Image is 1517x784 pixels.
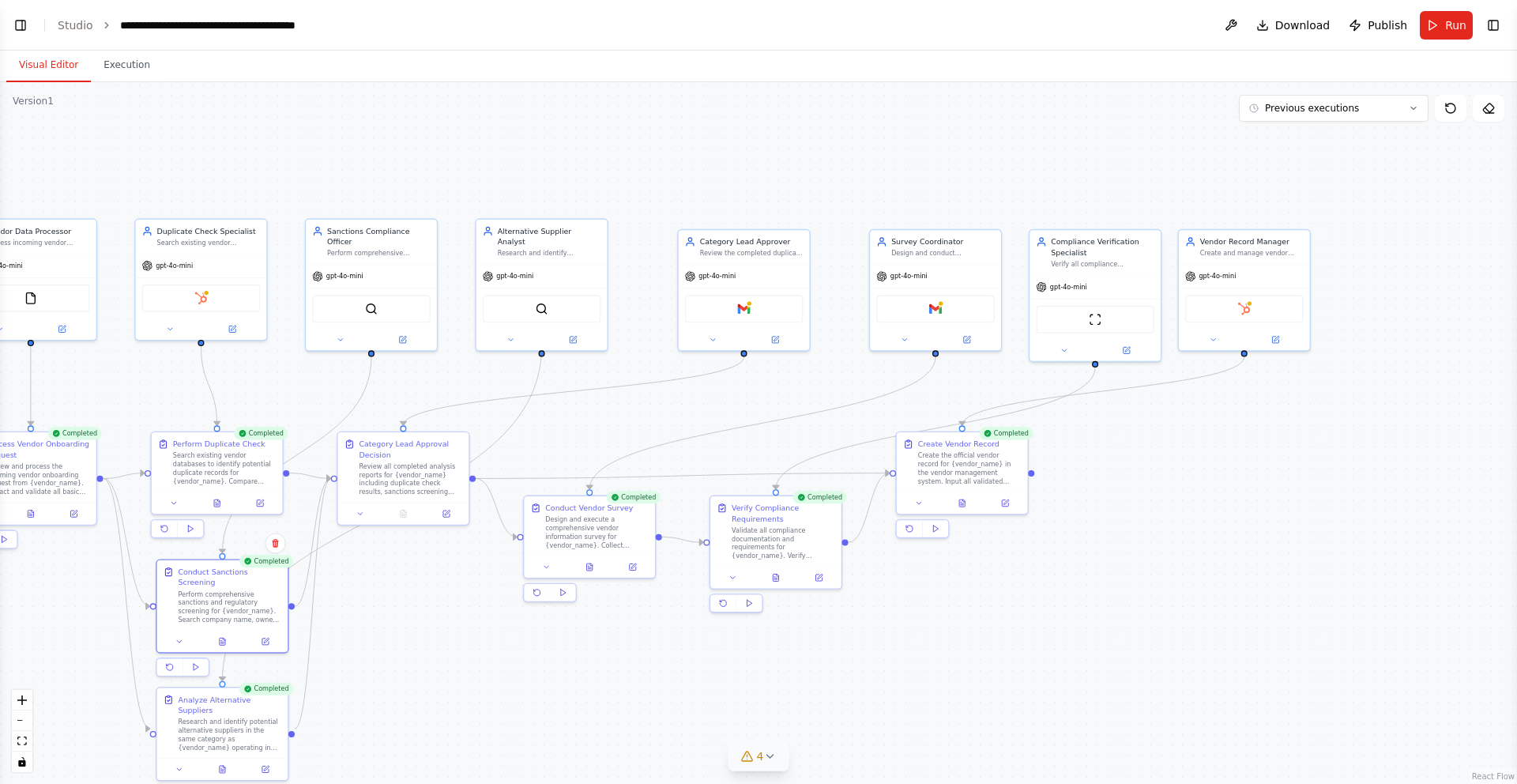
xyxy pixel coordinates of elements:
g: Edge from ef70a82c-1d3d-4ade-b96b-cf25045ccec2 to 7ad86fb8-777f-4752-8495-bba4546c7692 [295,473,331,612]
button: View output [753,571,798,584]
span: gpt-4o-mini [890,272,928,281]
div: Vendor Record Manager [1200,236,1304,247]
button: Open in side panel [247,635,284,648]
g: Edge from c4b059a7-1ab3-4b56-b9b6-6c1f98792115 to 32ea9e0e-7e8c-4c93-8366-1deb2d5e5330 [662,532,704,548]
div: Completed [239,555,293,567]
img: Gmail [737,303,750,315]
div: Duplicate Check SpecialistSearch existing vendor databases and systems to identify potential dupl... [134,218,267,341]
button: Open in side panel [936,334,996,346]
img: SerperDevTool [535,303,548,315]
div: Completed [979,427,1033,439]
span: gpt-4o-mini [156,262,193,270]
div: Analyze Alternative Suppliers [178,695,281,716]
span: gpt-4o-mini [1050,283,1087,292]
span: 4 [757,748,764,764]
div: Validate all compliance documentation and requirements for {vendor_name}. Verify business license... [732,526,835,560]
span: Previous executions [1265,102,1359,115]
button: zoom in [12,690,32,710]
div: Completed [239,683,293,695]
button: 4 [728,742,789,771]
div: Design and execute a comprehensive vendor information survey for {vendor_name}. Collect detailed ... [545,515,649,549]
span: gpt-4o-mini [496,272,533,281]
a: React Flow attribution [1472,772,1515,781]
button: Open in side panel [242,497,278,510]
div: Sanctions Compliance Officer [327,226,431,247]
g: Edge from 6f9b1c92-f476-4811-8767-ca3f133501c6 to 7435823b-0fb9-463e-b1b3-93e6f8d479e6 [957,356,1249,425]
button: zoom out [12,710,32,731]
span: gpt-4o-mini [326,272,363,281]
div: Create the official vendor record for {vendor_name} in the vendor management system. Input all va... [918,451,1022,485]
button: No output available [381,507,426,520]
g: Edge from 9c454bd9-76a5-4578-ae06-ccd93115c5c9 to ef70a82c-1d3d-4ade-b96b-cf25045ccec2 [217,356,377,553]
div: Compliance Verification Specialist [1051,236,1154,258]
img: FileReadTool [24,292,37,304]
button: Run [1420,11,1473,40]
g: Edge from 7c9aaac4-5b3d-4af6-9da7-ed611b1885eb to 7ad86fb8-777f-4752-8495-bba4546c7692 [295,473,331,734]
div: Review the completed duplicate check, sanctions screening, and alternative supplier analysis for ... [700,249,804,258]
button: Previous executions [1239,95,1429,122]
div: Research and identify alternative suppliers in the same industry/category to evaluate if there ar... [498,249,601,258]
g: Edge from 7d64a0bc-b28e-44f3-9c3d-f5e11c80eb8c to 32ea9e0e-7e8c-4c93-8366-1deb2d5e5330 [770,367,1101,489]
div: Alternative Supplier AnalystResearch and identify alternative suppliers in the same industry/cate... [475,218,608,351]
div: Category Lead Approval DecisionReview all completed analysis reports for {vendor_name} including ... [337,432,469,526]
div: Compliance Verification SpecialistVerify all compliance requirements including business licenses,... [1029,229,1161,362]
button: toggle interactivity [12,752,32,772]
div: CompletedPerform Duplicate CheckSearch existing vendor databases to identify potential duplicate ... [150,432,283,543]
button: Open in side panel [55,507,92,520]
img: ScrapeWebsiteTool [1089,313,1101,326]
div: Completed [234,427,288,439]
button: Open in side panel [614,560,650,573]
div: Category Lead Approval Decision [359,439,463,460]
div: Perform comprehensive sanctions screening by searching vendor information against global sanction... [327,249,431,258]
button: Visual Editor [6,49,91,82]
g: Edge from 26a41b4a-b69f-463e-ad07-94269689070a to 7c9aaac4-5b3d-4af6-9da7-ed611b1885eb [104,473,150,734]
g: Edge from 41842b5f-c70c-4199-9360-5b72e6002905 to 26a41b4a-b69f-463e-ad07-94269689070a [25,346,36,425]
div: Design and conduct comprehensive vendor surveys to collect all required information including fin... [891,249,995,258]
div: Perform Duplicate Check [173,439,265,449]
div: React Flow controls [12,690,32,772]
span: gpt-4o-mini [1199,272,1236,281]
div: Conduct Vendor Survey [545,503,633,513]
button: Download [1250,11,1337,40]
g: Edge from b6f926c3-2fcd-4daa-b113-e9cea6b9a148 to 2ab7e736-8bf6-4dab-b901-3c642e0f4696 [196,346,223,425]
button: Open in side panel [32,322,92,335]
button: View output [194,497,239,510]
button: Open in side panel [1245,334,1305,346]
div: Category Lead ApproverReview the completed duplicate check, sanctions screening, and alternative ... [677,229,810,352]
div: Survey CoordinatorDesign and conduct comprehensive vendor surveys to collect all required informa... [869,229,1002,352]
div: Review all completed analysis reports for {vendor_name} including duplicate check results, sancti... [359,462,463,496]
div: Completed [47,427,101,439]
g: Edge from 26a41b4a-b69f-463e-ad07-94269689070a to ef70a82c-1d3d-4ade-b96b-cf25045ccec2 [104,473,150,612]
button: Publish [1342,11,1413,40]
div: Alternative Supplier Analyst [498,226,601,247]
button: View output [567,560,612,573]
button: View output [200,763,245,775]
div: Search existing vendor databases to identify potential duplicate records for {vendor_name}. Compa... [173,451,277,485]
button: Show left sidebar [9,14,32,36]
button: Open in side panel [800,571,837,584]
button: Open in side panel [372,334,432,346]
div: Verify all compliance requirements including business licenses, certifications, insurance coverag... [1051,260,1154,269]
div: Version 1 [13,95,54,107]
div: CompletedCreate Vendor RecordCreate the official vendor record for {vendor_name} in the vendor ma... [896,432,1029,543]
button: View output [939,497,984,510]
img: HubSpot [194,292,207,304]
button: Execution [91,49,163,82]
button: View output [8,507,53,520]
div: Category Lead Approver [700,236,804,247]
g: Edge from 32ea9e0e-7e8c-4c93-8366-1deb2d5e5330 to 7435823b-0fb9-463e-b1b3-93e6f8d479e6 [849,468,890,548]
div: Survey Coordinator [891,236,995,247]
div: Vendor Record ManagerCreate and manage vendor records in the system. Input all validated vendor i... [1178,229,1311,352]
span: Run [1445,17,1466,33]
span: Publish [1368,17,1407,33]
button: Delete node [265,533,286,553]
div: Search existing vendor databases and systems to identify potential duplicate vendors based on com... [157,239,261,247]
div: Duplicate Check Specialist [157,226,261,236]
div: Completed [606,491,660,503]
span: Download [1275,17,1331,33]
img: HubSpot [1238,303,1251,315]
button: Open in side panel [543,334,603,346]
div: Verify Compliance Requirements [732,503,835,524]
div: Research and identify potential alternative suppliers in the same category as {vendor_name} opera... [178,718,281,752]
div: Create Vendor Record [918,439,999,449]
